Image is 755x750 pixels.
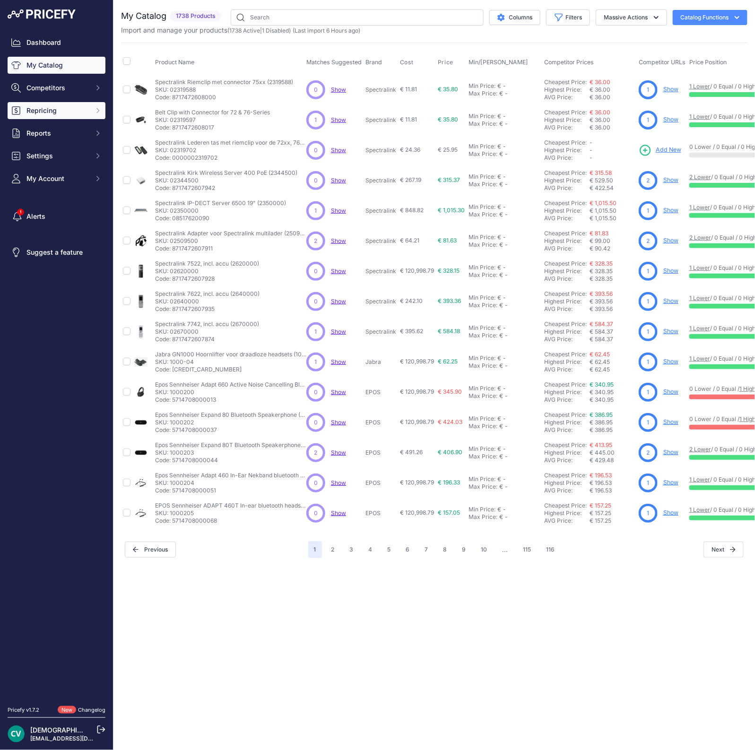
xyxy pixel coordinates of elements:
div: Highest Price: [544,177,590,184]
a: Show [663,237,678,244]
div: - [501,264,506,271]
span: Brand [365,59,382,66]
a: Alerts [8,208,105,225]
a: Show [331,449,346,456]
button: Go to page 9 [457,541,472,558]
span: 1738 Products [170,11,221,22]
div: € 422.54 [590,184,635,192]
a: Cheapest Price: [544,199,587,207]
span: € 64.21 [400,237,419,244]
a: € 386.95 [590,411,613,418]
div: - [503,181,508,188]
span: € 11.81 [400,116,417,123]
p: Spectralink 7522, incl. accu (2620000) [155,260,259,267]
a: € 81.83 [590,230,608,237]
p: Belt Clip with Connector for 72 & 76-Series [155,109,270,116]
div: Highest Price: [544,267,590,275]
button: Go to page 116 [541,541,561,558]
span: Matches Suggested [306,59,362,66]
span: € 81.63 [438,237,457,244]
div: - [501,203,506,211]
p: SKU: 02319588 [155,86,293,94]
a: € 413.95 [590,441,612,448]
img: Pricefy Logo [8,9,76,19]
a: Show [331,147,346,154]
nav: Sidebar [8,34,105,695]
div: Highest Price: [544,298,590,305]
span: € 848.82 [400,207,424,214]
span: € 242.10 [400,297,423,304]
a: 1 Lower [689,113,710,120]
div: € 90.42 [590,245,635,252]
span: € 25.95 [438,146,458,153]
p: Spectralink Kirk Wireless Server 400 PoE (2344500) [155,169,297,177]
a: Show [331,267,346,275]
a: Cheapest Price: [544,290,587,297]
div: - [503,90,508,97]
a: Show [331,177,346,184]
span: € 393.56 [590,298,613,305]
div: - [501,143,506,150]
a: Show [663,448,678,456]
div: Max Price: [469,302,497,309]
span: € 99.00 [590,237,610,244]
a: Show [331,86,346,93]
div: Max Price: [469,150,497,158]
span: (Last import 6 Hours ago) [293,27,360,34]
a: € 62.45 [590,351,610,358]
div: - [503,120,508,128]
div: € 1,015.50 [590,215,635,222]
div: - [501,173,506,181]
a: 1 Lower [689,476,710,483]
span: 1 [647,297,650,306]
a: Show [663,479,678,486]
p: Spectralink IP-DECT Server 6500 19" (2350000) [155,199,286,207]
a: Show [663,297,678,304]
span: € 529.50 [590,177,613,184]
div: € [497,294,501,302]
p: Import and manage your products [121,26,360,35]
div: AVG Price: [544,124,590,131]
a: Changelog [78,707,105,713]
p: Spectralink [365,177,396,184]
a: Cheapest Price: [544,169,587,176]
input: Search [231,9,484,26]
div: AVG Price: [544,275,590,283]
div: Max Price: [469,120,497,128]
span: € 315.37 [438,176,460,183]
a: 1738 Active [229,27,260,34]
div: € [497,173,501,181]
div: € [497,233,501,241]
button: Go to page 6 [400,541,416,558]
a: Show [331,358,346,365]
span: Show [331,419,346,426]
button: Go to page 5 [382,541,397,558]
div: € [499,181,503,188]
span: 2 [314,237,318,245]
div: € [499,150,503,158]
a: Add New [639,144,681,157]
a: Cheapest Price: [544,472,587,479]
a: Show [663,267,678,274]
a: [EMAIL_ADDRESS][DOMAIN_NAME] [30,735,129,742]
button: Go to page 3 [344,541,359,558]
p: SKU: 02620000 [155,267,259,275]
span: Competitors [26,83,88,93]
div: € 36.00 [590,124,635,131]
a: 2 Lower [689,446,711,453]
p: Spectralink 7622, incl. accu (2640000) [155,290,260,298]
span: Min/[PERSON_NAME] [469,59,528,66]
a: € 328.35 [590,260,613,267]
a: Show [331,479,346,486]
div: Max Price: [469,271,497,279]
span: 0 [314,297,318,306]
div: AVG Price: [544,245,590,252]
span: - [590,139,592,146]
p: Spectralink [365,147,396,154]
div: Min Price: [469,324,495,332]
span: Price [438,59,453,66]
span: 0 [314,176,318,185]
span: Competitor Prices [544,59,594,66]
